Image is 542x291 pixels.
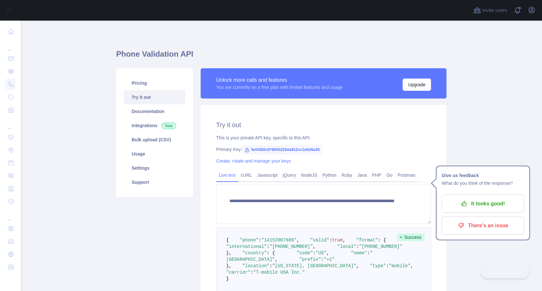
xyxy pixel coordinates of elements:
[216,135,431,141] div: This is your private API key, specific to this API.
[124,161,185,175] a: Settings
[367,250,370,256] span: :
[355,170,370,180] a: Java
[378,238,386,243] span: : {
[216,170,238,180] a: Live test
[267,250,275,256] span: : {
[226,263,232,268] span: },
[320,170,339,180] a: Python
[332,238,343,243] span: true
[5,39,15,52] div: ...
[386,263,389,268] span: :
[269,244,313,249] span: "[PHONE_NUMBER]"
[226,250,232,256] span: },
[216,84,343,90] div: You are currently on a free plan with limited features and usage
[389,263,410,268] span: "mobile"
[251,270,253,275] span: :
[226,276,229,281] span: }
[116,49,447,64] h1: Phone Validation API
[124,76,185,90] a: Pricing
[442,172,524,179] h1: Give us feedback
[280,170,298,180] a: jQuery
[124,90,185,104] a: Try it out
[310,238,329,243] span: "valid"
[397,233,425,241] span: Success
[124,118,185,133] a: Integrations New
[343,238,345,243] span: ,
[240,238,259,243] span: "phone"
[356,238,378,243] span: "format"
[5,209,15,221] div: ...
[216,146,431,153] div: Primary Key:
[313,250,316,256] span: :
[316,250,326,256] span: "US"
[384,170,395,180] a: Go
[369,170,384,180] a: PHP
[351,250,367,256] span: "name"
[472,5,508,15] button: Invite users
[124,175,185,189] a: Support
[238,170,255,180] a: cURL
[442,179,524,187] p: What do you think of the response?
[226,270,251,275] span: "carrier"
[255,170,280,180] a: Javascript
[326,250,329,256] span: ,
[272,263,356,268] span: "[US_STATE], [GEOGRAPHIC_DATA]"
[242,263,269,268] span: "location"
[242,145,322,155] span: 5ef4360c979945229da812cc1d4d5a35
[329,238,332,243] span: :
[370,263,386,268] span: "type"
[313,244,316,249] span: ,
[296,238,299,243] span: ,
[339,170,355,180] a: Ruby
[395,170,418,180] a: Postman
[356,244,359,249] span: :
[298,170,320,180] a: NodeJS
[480,265,529,278] iframe: Toggle Customer Support
[253,270,305,275] span: "T-mobile USA Inc."
[259,238,261,243] span: :
[216,158,291,164] a: Create, rotate and manage your keys
[482,7,507,14] span: Invite users
[216,120,431,129] h2: Try it out
[299,257,321,262] span: "prefix"
[226,244,267,249] span: "international"
[124,104,185,118] a: Documentation
[226,238,229,243] span: {
[124,147,185,161] a: Usage
[296,250,313,256] span: "code"
[242,250,267,256] span: "country"
[321,257,324,262] span: :
[275,257,277,262] span: ,
[324,257,335,262] span: "+1"
[410,263,413,268] span: ,
[267,244,269,249] span: :
[269,263,272,268] span: :
[5,117,15,130] div: ...
[359,244,402,249] span: "[PHONE_NUMBER]"
[356,263,359,268] span: ,
[403,79,431,91] button: Upgrade
[216,76,343,84] div: Unlock more calls and features
[124,133,185,147] a: Bulk upload (CSV)
[337,244,356,249] span: "local"
[261,238,296,243] span: "14152007986"
[161,123,176,129] span: New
